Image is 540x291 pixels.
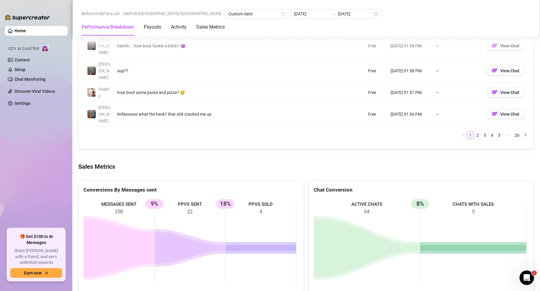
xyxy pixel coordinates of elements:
[87,88,96,97] img: Ralphy
[10,234,62,246] span: 🎁 Get $100 in AI Messages
[331,11,336,16] span: to
[520,271,534,285] iframe: Intercom live chat
[487,91,524,96] a: OFView Chat
[99,105,110,123] span: [PERSON_NAME]
[432,83,483,102] td: —
[99,37,110,55] span: [PERSON_NAME]
[487,88,524,97] button: OFView Chat
[364,83,387,102] td: Free
[364,58,387,83] td: Free
[487,45,524,49] a: OFView Chat
[488,132,496,139] li: 4
[78,162,534,171] h4: Sales Metrics
[281,12,285,16] span: calendar
[10,248,62,266] span: Share [PERSON_NAME] with a friend, and earn unlimited rewards
[82,23,134,31] div: Performance Breakdown
[492,89,498,95] img: OF
[496,132,503,139] a: 5
[8,46,39,52] span: Izzy AI Chatter
[467,132,474,139] a: 1
[14,77,46,82] a: Chat Monitoring
[474,132,481,139] a: 2
[87,110,96,118] img: Wayne
[503,132,513,139] li: Next 5 Pages
[489,132,495,139] a: 4
[5,14,50,20] img: logo-BBDzfeDw.svg
[10,268,62,278] button: Earn nowarrow-right
[522,132,529,139] li: Next Page
[503,132,513,139] span: •••
[513,132,522,139] li: 26
[314,186,529,194] div: Chat Conversion
[513,132,521,139] a: 26
[492,67,498,74] img: OF
[461,133,465,137] span: left
[99,87,109,98] span: Ralphy
[117,89,336,96] div: how bout some pasta and pizza? 😏
[532,271,537,275] span: 1
[87,67,96,75] img: Wayne
[196,23,225,31] div: Sales Metrics
[82,9,120,18] span: Before OnlyFans cut
[522,132,529,139] button: right
[487,109,524,119] button: OFView Chat
[14,58,30,62] a: Content
[432,33,483,58] td: —
[500,112,520,117] span: View Chat
[41,44,51,52] img: AI Chatter
[44,271,48,275] span: arrow-right
[123,9,221,18] span: GMT+8 [GEOGRAPHIC_DATA]/[GEOGRAPHIC_DATA]
[228,9,284,18] span: Custom date
[14,28,26,33] a: Home
[117,111,336,117] div: lmfaooooo what the heck? that shit cracked me up
[14,67,26,72] a: Setup
[87,42,96,50] img: Wayne
[500,90,520,95] span: View Chat
[99,62,110,80] span: [PERSON_NAME]
[14,89,55,94] a: Discover Viral Videos
[331,11,336,16] span: swap-right
[24,271,42,275] span: Earn now
[487,66,524,76] button: OFView Chat
[14,101,30,106] a: Settings
[432,58,483,83] td: —
[387,102,432,127] td: [DATE] 01:56 PM
[387,33,432,58] td: [DATE] 01:58 PM
[487,70,524,74] a: OFView Chat
[144,23,161,31] div: Payouts
[83,186,299,194] div: Conversions By Messages sent
[387,58,432,83] td: [DATE] 01:58 PM
[364,102,387,127] td: Free
[500,43,520,48] span: View Chat
[338,11,372,17] input: End date
[460,132,467,139] button: left
[500,68,520,73] span: View Chat
[387,83,432,102] td: [DATE] 01:57 PM
[496,132,503,139] li: 5
[432,102,483,127] td: —
[171,23,187,31] div: Activity
[492,111,498,117] img: OF
[492,42,498,48] img: OF
[487,113,524,118] a: OFView Chat
[460,132,467,139] li: Previous Page
[364,33,387,58] td: Free
[487,41,524,51] button: OFView Chat
[482,132,488,139] a: 3
[117,67,336,74] div: sup??
[294,11,328,17] input: Start date
[523,133,527,137] span: right
[117,42,336,49] div: nahhh... how bout fuckin a bitch? 😈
